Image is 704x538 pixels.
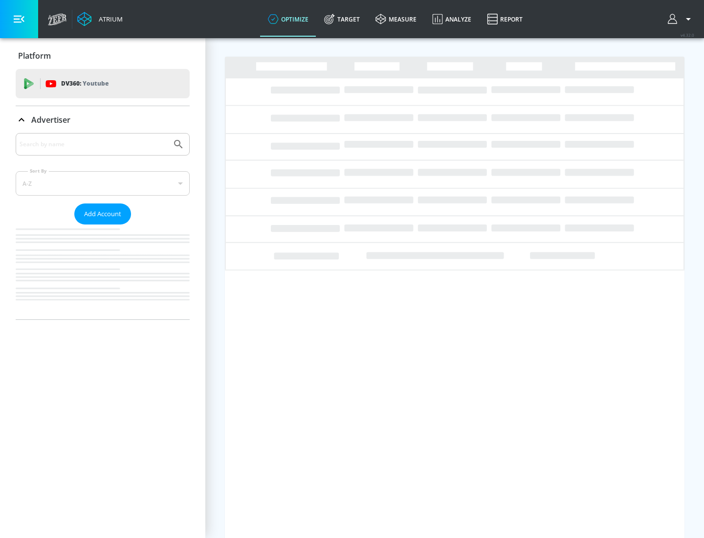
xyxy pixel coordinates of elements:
div: Advertiser [16,106,190,134]
a: Analyze [424,1,479,37]
p: DV360: [61,78,109,89]
nav: list of Advertiser [16,224,190,319]
a: Report [479,1,530,37]
input: Search by name [20,138,168,151]
div: A-Z [16,171,190,196]
div: Advertiser [16,133,190,319]
label: Sort By [28,168,49,174]
span: Add Account [84,208,121,220]
a: Atrium [77,12,123,26]
div: DV360: Youtube [16,69,190,98]
div: Platform [16,42,190,69]
p: Youtube [83,78,109,89]
p: Platform [18,50,51,61]
a: optimize [260,1,316,37]
button: Add Account [74,203,131,224]
p: Advertiser [31,114,70,125]
div: Atrium [95,15,123,23]
span: v 4.32.0 [681,32,694,38]
a: Target [316,1,368,37]
a: measure [368,1,424,37]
